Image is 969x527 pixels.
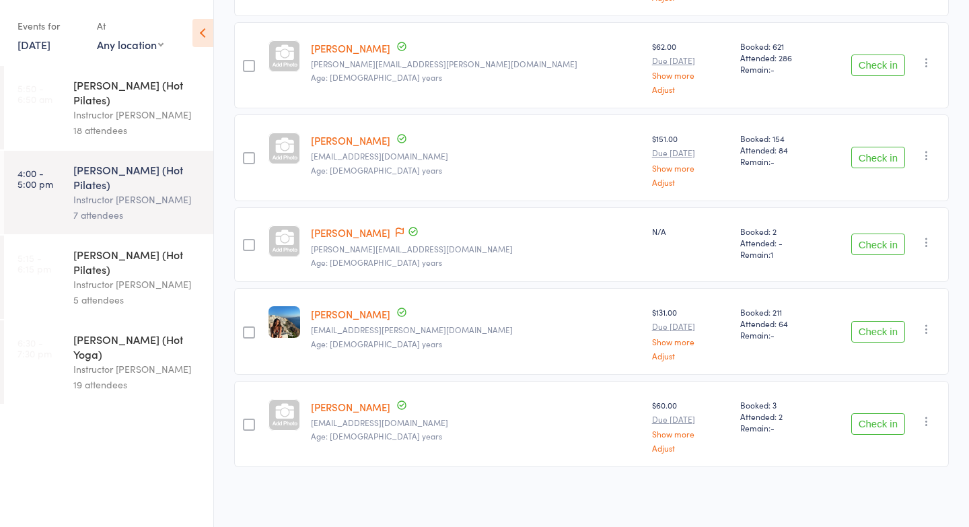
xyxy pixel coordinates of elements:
[73,277,202,292] div: Instructor [PERSON_NAME]
[73,332,202,361] div: [PERSON_NAME] (Hot Yoga)
[740,40,816,52] span: Booked: 621
[311,338,442,349] span: Age: [DEMOGRAPHIC_DATA] years
[652,148,730,157] small: Due [DATE]
[311,71,442,83] span: Age: [DEMOGRAPHIC_DATA] years
[268,306,300,338] img: image1715168390.png
[652,337,730,346] a: Show more
[311,307,390,321] a: [PERSON_NAME]
[652,178,730,186] a: Adjust
[652,399,730,452] div: $60.00
[652,322,730,331] small: Due [DATE]
[73,247,202,277] div: [PERSON_NAME] (Hot Pilates)
[740,155,816,167] span: Remain:
[851,234,905,255] button: Check in
[4,66,213,149] a: 5:50 -6:50 am[PERSON_NAME] (Hot Pilates)Instructor [PERSON_NAME]18 attendees
[311,325,641,335] small: kkashanti.walmsley@gmail.com
[652,56,730,65] small: Due [DATE]
[740,52,816,63] span: Attended: 286
[73,107,202,122] div: Instructor [PERSON_NAME]
[740,329,816,341] span: Remain:
[652,429,730,438] a: Show more
[73,377,202,392] div: 19 attendees
[740,225,816,237] span: Booked: 2
[73,122,202,138] div: 18 attendees
[97,37,164,52] div: Any location
[311,41,390,55] a: [PERSON_NAME]
[311,151,641,161] small: elohugo@icloud.com
[740,318,816,329] span: Attended: 64
[73,162,202,192] div: [PERSON_NAME] (Hot Pilates)
[4,236,213,319] a: 5:15 -6:15 pm[PERSON_NAME] (Hot Pilates)Instructor [PERSON_NAME]5 attendees
[740,422,816,433] span: Remain:
[17,37,50,52] a: [DATE]
[17,83,52,104] time: 5:50 - 6:50 am
[770,248,773,260] span: 1
[73,207,202,223] div: 7 attendees
[740,306,816,318] span: Booked: 211
[652,164,730,172] a: Show more
[770,329,775,341] span: -
[740,411,816,422] span: Attended: 2
[4,320,213,404] a: 6:30 -7:30 pm[PERSON_NAME] (Hot Yoga)Instructor [PERSON_NAME]19 attendees
[851,413,905,435] button: Check in
[770,63,775,75] span: -
[17,337,52,359] time: 6:30 - 7:30 pm
[311,418,641,427] small: Ebonywareham@gmail.com
[851,321,905,343] button: Check in
[652,40,730,94] div: $62.00
[652,85,730,94] a: Adjust
[652,71,730,79] a: Show more
[73,292,202,308] div: 5 attendees
[311,244,641,254] small: Rachel.nik20@gmail.com
[311,225,390,240] a: [PERSON_NAME]
[770,155,775,167] span: -
[17,15,83,37] div: Events for
[652,133,730,186] div: $151.00
[311,430,442,442] span: Age: [DEMOGRAPHIC_DATA] years
[740,399,816,411] span: Booked: 3
[311,400,390,414] a: [PERSON_NAME]
[740,63,816,75] span: Remain:
[652,306,730,359] div: $131.00
[652,225,730,237] div: N/A
[73,192,202,207] div: Instructor [PERSON_NAME]
[652,444,730,452] a: Adjust
[97,15,164,37] div: At
[17,168,53,189] time: 4:00 - 5:00 pm
[73,77,202,107] div: [PERSON_NAME] (Hot Pilates)
[770,422,775,433] span: -
[851,55,905,76] button: Check in
[652,415,730,424] small: Due [DATE]
[73,361,202,377] div: Instructor [PERSON_NAME]
[740,133,816,144] span: Booked: 154
[851,147,905,168] button: Check in
[740,144,816,155] span: Attended: 84
[17,252,51,274] time: 5:15 - 6:15 pm
[740,237,816,248] span: Attended: -
[740,248,816,260] span: Remain:
[4,151,213,234] a: 4:00 -5:00 pm[PERSON_NAME] (Hot Pilates)Instructor [PERSON_NAME]7 attendees
[311,59,641,69] small: Emily.d.henderson@outlook.com
[311,133,390,147] a: [PERSON_NAME]
[652,351,730,360] a: Adjust
[311,164,442,176] span: Age: [DEMOGRAPHIC_DATA] years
